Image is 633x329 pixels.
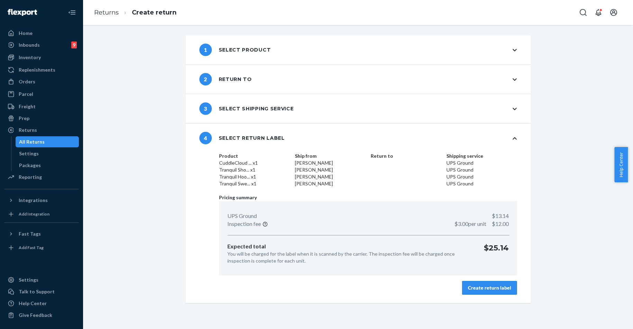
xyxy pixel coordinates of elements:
span: 4 [199,132,212,144]
span: 3 [199,102,212,115]
div: Help Center [19,300,47,307]
dd: [PERSON_NAME] [295,180,365,187]
button: Give Feedback [4,310,79,321]
dd: Tranquil Hoo... x1 [219,173,289,180]
a: Talk to Support [4,286,79,297]
div: Inbounds [19,42,40,48]
div: Returns [19,127,37,134]
dd: Tranquil Sho... x1 [219,166,289,173]
button: Help Center [614,147,628,182]
div: Freight [19,103,36,110]
a: Reporting [4,172,79,183]
a: Help Center [4,298,79,309]
button: Open Search Box [576,6,590,19]
dd: Tranquil Swe... x1 [219,180,289,187]
button: Open notifications [591,6,605,19]
div: Parcel [19,91,33,98]
div: Select return label [199,132,285,144]
p: Inspection fee [227,220,261,228]
button: Create return label [462,281,517,295]
a: All Returns [16,136,79,147]
div: Select shipping service [199,102,294,115]
div: 9 [71,42,77,48]
div: Settings [19,150,39,157]
dd: UPS Ground [446,166,517,173]
a: Packages [16,160,79,171]
a: Create return [132,9,177,16]
p: $25.14 [484,243,509,264]
a: Replenishments [4,64,79,75]
button: Fast Tags [4,228,79,239]
dd: CuddleCloud ... x1 [219,159,289,166]
div: Create return label [468,284,511,291]
div: Talk to Support [19,288,55,295]
div: Home [19,30,33,37]
dt: Return to [371,153,441,159]
dd: UPS Ground [446,159,517,166]
span: 1 [199,44,212,56]
div: Packages [19,162,41,169]
a: Settings [4,274,79,285]
div: Settings [19,276,38,283]
p: UPS Ground [227,212,257,220]
p: Pricing summary [219,194,517,201]
div: Add Fast Tag [19,245,44,250]
div: Return to [199,73,252,85]
a: Returns [4,125,79,136]
span: 2 [199,73,212,85]
a: Orders [4,76,79,87]
a: Freight [4,101,79,112]
p: $13.14 [492,212,509,220]
dt: Product [219,153,289,159]
a: Inventory [4,52,79,63]
a: Prep [4,113,79,124]
a: Add Fast Tag [4,242,79,253]
dd: [PERSON_NAME] [295,173,365,180]
a: Returns [94,9,119,16]
dt: Ship from [295,153,365,159]
div: Fast Tags [19,230,41,237]
dd: UPS Ground [446,180,517,187]
button: Open account menu [607,6,621,19]
div: Reporting [19,174,42,181]
div: Orders [19,78,35,85]
button: Close Navigation [65,6,79,19]
div: All Returns [19,138,45,145]
a: Inbounds9 [4,39,79,51]
a: Home [4,28,79,39]
div: Inventory [19,54,41,61]
dt: Shipping service [446,153,517,159]
div: Prep [19,115,29,122]
p: Expected total [227,243,472,250]
div: Replenishments [19,66,55,73]
a: Parcel [4,89,79,100]
dd: [PERSON_NAME] [295,166,365,173]
div: Add Integration [19,211,49,217]
a: Settings [16,148,79,159]
a: Add Integration [4,209,79,220]
div: Integrations [19,197,48,204]
button: Integrations [4,195,79,206]
dd: [PERSON_NAME] [295,159,365,166]
span: $3.00 per unit [454,220,486,227]
img: Flexport logo [8,9,37,16]
p: $12.00 [454,220,509,228]
dd: UPS Ground [446,173,517,180]
div: Give Feedback [19,312,52,319]
p: You will be charged for the label when it is scanned by the carrier. The inspection fee will be c... [227,250,472,264]
div: Select product [199,44,271,56]
ol: breadcrumbs [89,2,182,23]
